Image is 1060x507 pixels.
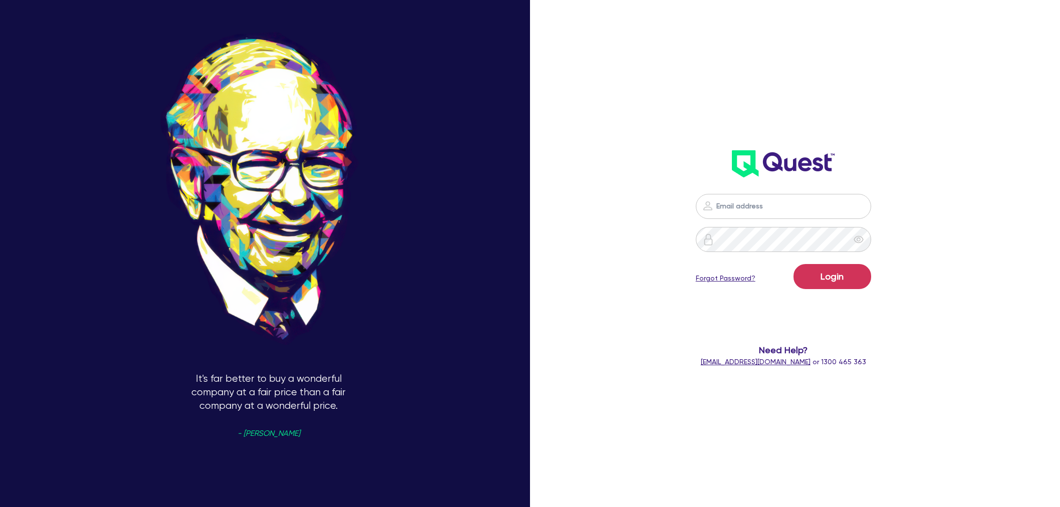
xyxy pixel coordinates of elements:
button: Login [793,264,871,289]
a: Forgot Password? [696,273,755,284]
img: icon-password [702,233,714,245]
img: icon-password [702,200,714,212]
img: wH2k97JdezQIQAAAABJRU5ErkJggg== [732,150,835,177]
span: or 1300 465 363 [701,358,866,366]
span: eye [854,234,864,244]
span: - [PERSON_NAME] [237,430,300,437]
span: Need Help? [639,343,927,357]
input: Email address [696,194,871,219]
a: [EMAIL_ADDRESS][DOMAIN_NAME] [701,358,811,366]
